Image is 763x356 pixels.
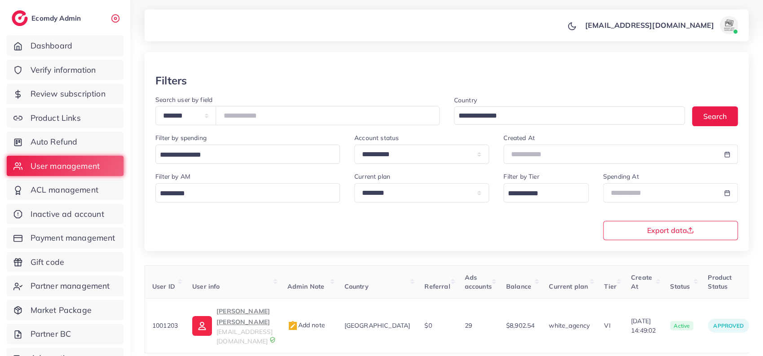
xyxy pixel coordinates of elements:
[465,273,492,290] span: Ads accounts
[603,172,639,181] label: Spending At
[7,252,123,272] a: Gift code
[708,273,732,290] span: Product Status
[670,321,693,331] span: active
[7,156,123,176] a: User management
[647,227,694,234] span: Export data
[7,60,123,80] a: Verify information
[31,112,81,124] span: Product Links
[354,133,399,142] label: Account status
[7,108,123,128] a: Product Links
[216,306,273,327] p: [PERSON_NAME] [PERSON_NAME]
[503,133,535,142] label: Created At
[455,109,674,123] input: Search for option
[152,282,175,290] span: User ID
[216,328,273,345] span: [EMAIL_ADDRESS][DOMAIN_NAME]
[31,280,110,292] span: Partner management
[505,187,577,201] input: Search for option
[424,282,450,290] span: Referral
[31,208,104,220] span: Inactive ad account
[7,35,123,56] a: Dashboard
[424,321,432,330] span: $0
[720,16,738,34] img: avatar
[155,74,187,87] h3: Filters
[503,172,539,181] label: Filter by Tier
[713,322,744,329] span: approved
[155,145,340,164] div: Search for option
[152,321,178,330] span: 1001203
[631,316,656,335] span: [DATE] 14:49:02
[585,20,714,31] p: [EMAIL_ADDRESS][DOMAIN_NAME]
[155,95,212,104] label: Search user by field
[454,106,685,125] div: Search for option
[670,282,690,290] span: Status
[692,106,738,126] button: Search
[287,321,325,329] span: Add note
[506,282,531,290] span: Balance
[344,282,369,290] span: Country
[155,172,190,181] label: Filter by AM
[354,172,390,181] label: Current plan
[549,321,590,330] span: white_agency
[7,84,123,104] a: Review subscription
[7,300,123,321] a: Market Package
[604,321,610,330] span: VI
[269,337,276,343] img: 9CAL8B2pu8EFxCJHYAAAAldEVYdGRhdGU6Y3JlYXRlADIwMjItMTItMDlUMDQ6NTg6MzkrMDA6MDBXSlgLAAAAJXRFWHRkYXR...
[192,282,220,290] span: User info
[157,187,328,201] input: Search for option
[631,273,652,290] span: Create At
[603,221,738,240] button: Export data
[31,160,100,172] span: User management
[31,40,72,52] span: Dashboard
[31,14,83,22] h2: Ecomdy Admin
[31,136,78,148] span: Auto Refund
[31,184,98,196] span: ACL management
[344,321,410,330] span: [GEOGRAPHIC_DATA]
[31,64,96,76] span: Verify information
[7,324,123,344] a: Partner BC
[157,148,328,162] input: Search for option
[7,276,123,296] a: Partner management
[31,256,64,268] span: Gift code
[604,282,617,290] span: Tier
[287,282,325,290] span: Admin Note
[31,328,71,340] span: Partner BC
[155,133,207,142] label: Filter by spending
[287,321,298,331] img: admin_note.cdd0b510.svg
[465,321,472,330] span: 29
[506,321,534,330] span: $8,902.54
[192,306,273,346] a: [PERSON_NAME] [PERSON_NAME][EMAIL_ADDRESS][DOMAIN_NAME]
[7,132,123,152] a: Auto Refund
[7,204,123,224] a: Inactive ad account
[31,232,115,244] span: Payment management
[7,228,123,248] a: Payment management
[192,316,212,336] img: ic-user-info.36bf1079.svg
[549,282,588,290] span: Current plan
[155,183,340,202] div: Search for option
[580,16,741,34] a: [EMAIL_ADDRESS][DOMAIN_NAME]avatar
[454,96,477,105] label: Country
[31,88,106,100] span: Review subscription
[503,183,589,202] div: Search for option
[12,10,83,26] a: logoEcomdy Admin
[12,10,28,26] img: logo
[7,180,123,200] a: ACL management
[31,304,92,316] span: Market Package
